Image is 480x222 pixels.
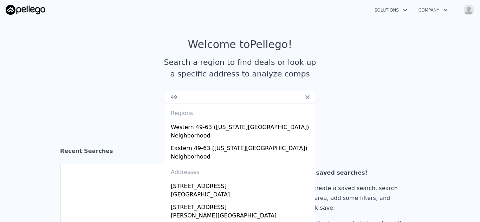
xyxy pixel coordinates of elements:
div: Western 49-63 ([US_STATE][GEOGRAPHIC_DATA]) [171,120,312,132]
div: Neighborhood [171,132,312,141]
div: Recent Searches [60,141,420,164]
div: To create a saved search, search an area, add some filters, and click save. [306,183,407,213]
div: [PERSON_NAME][GEOGRAPHIC_DATA] [171,211,312,221]
img: Pellego [6,5,45,15]
div: Eastern 49-63 ([US_STATE][GEOGRAPHIC_DATA]) [171,141,312,153]
div: Welcome to Pellego ! [188,38,292,51]
button: Company [413,4,453,16]
input: Search an address or region... [165,91,315,103]
div: [STREET_ADDRESS] [171,179,312,190]
button: Solutions [369,4,413,16]
div: Addresses [168,162,312,179]
div: Neighborhood [171,153,312,162]
div: Search a region to find deals or look up a specific address to analyze comps [161,56,319,80]
div: [STREET_ADDRESS] [171,200,312,211]
img: avatar [463,4,474,15]
div: Regions [168,103,312,120]
div: No saved searches! [306,168,407,178]
div: [GEOGRAPHIC_DATA] [171,190,312,200]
